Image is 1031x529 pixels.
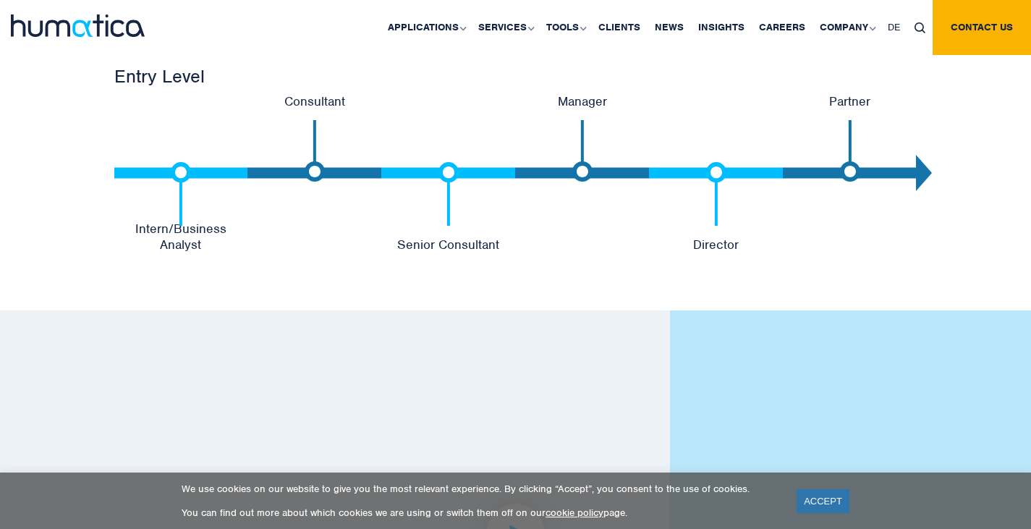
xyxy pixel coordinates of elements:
[114,221,248,253] p: Intern/Business Analyst
[706,162,726,225] img: b_line
[114,64,917,88] h3: Entry Level
[797,489,849,513] a: ACCEPT
[915,22,925,33] img: search_icon
[572,120,593,182] img: b_line2
[11,14,145,37] img: logo
[381,237,515,253] p: Senior Consultant
[171,162,191,225] img: b_line
[546,507,603,519] a: cookie policy
[649,237,783,253] p: Director
[247,93,381,109] p: Consultant
[515,93,649,109] p: Manager
[182,507,778,519] p: You can find out more about which cookies we are using or switch them off on our page.
[438,162,459,225] img: b_line
[783,93,917,109] p: Partner
[182,483,778,495] p: We use cookies on our website to give you the most relevant experience. By clicking “Accept”, you...
[305,120,325,182] img: b_line2
[888,21,900,33] span: DE
[916,155,932,191] img: Polygon
[840,120,860,182] img: b_line2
